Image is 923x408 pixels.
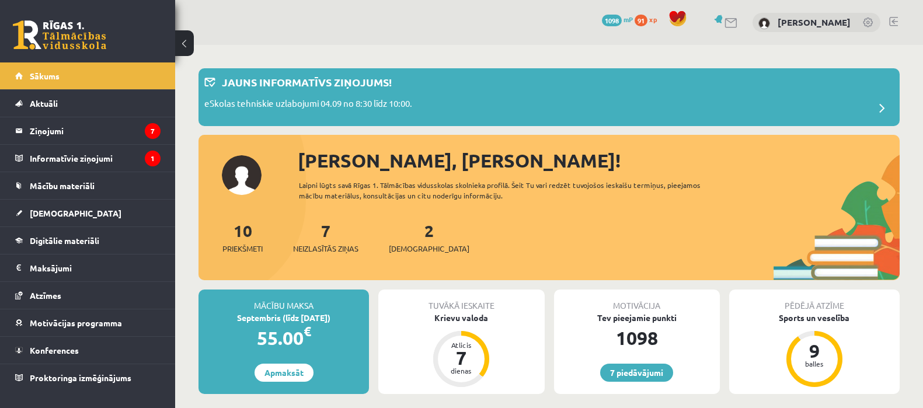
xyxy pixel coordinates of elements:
span: Neizlasītās ziņas [293,243,358,254]
a: Maksājumi [15,254,161,281]
i: 1 [145,151,161,166]
a: Digitālie materiāli [15,227,161,254]
div: 1098 [554,324,720,352]
span: xp [649,15,657,24]
a: Ziņojumi7 [15,117,161,144]
a: [PERSON_NAME] [778,16,851,28]
a: 91 xp [635,15,663,24]
div: Mācību maksa [198,290,369,312]
div: Atlicis [444,341,479,348]
a: Sports un veselība 9 balles [729,312,900,389]
span: Digitālie materiāli [30,235,99,246]
a: Sākums [15,62,161,89]
legend: Ziņojumi [30,117,161,144]
span: Aktuāli [30,98,58,109]
a: 7 piedāvājumi [600,364,673,382]
a: Motivācijas programma [15,309,161,336]
span: Mācību materiāli [30,180,95,191]
span: € [304,323,311,340]
span: Proktoringa izmēģinājums [30,372,131,383]
a: Mācību materiāli [15,172,161,199]
span: [DEMOGRAPHIC_DATA] [389,243,469,254]
div: [PERSON_NAME], [PERSON_NAME]! [298,147,900,175]
span: 91 [635,15,647,26]
div: Sports un veselība [729,312,900,324]
div: balles [797,360,832,367]
span: Konferences [30,345,79,355]
img: Annija Patrīcija Augstkalne [758,18,770,29]
a: [DEMOGRAPHIC_DATA] [15,200,161,226]
div: Tev pieejamie punkti [554,312,720,324]
span: Sākums [30,71,60,81]
div: dienas [444,367,479,374]
span: mP [624,15,633,24]
span: Atzīmes [30,290,61,301]
p: eSkolas tehniskie uzlabojumi 04.09 no 8:30 līdz 10:00. [204,97,412,113]
a: Jauns informatīvs ziņojums! eSkolas tehniskie uzlabojumi 04.09 no 8:30 līdz 10:00. [204,74,894,120]
legend: Maksājumi [30,254,161,281]
div: Motivācija [554,290,720,312]
a: Konferences [15,337,161,364]
div: Septembris (līdz [DATE]) [198,312,369,324]
span: 1098 [602,15,622,26]
a: 2[DEMOGRAPHIC_DATA] [389,220,469,254]
div: 7 [444,348,479,367]
div: 55.00 [198,324,369,352]
legend: Informatīvie ziņojumi [30,145,161,172]
a: Atzīmes [15,282,161,309]
div: 9 [797,341,832,360]
p: Jauns informatīvs ziņojums! [222,74,392,90]
a: Rīgas 1. Tālmācības vidusskola [13,20,106,50]
a: 10Priekšmeti [222,220,263,254]
div: Laipni lūgts savā Rīgas 1. Tālmācības vidusskolas skolnieka profilā. Šeit Tu vari redzēt tuvojošo... [299,180,720,201]
div: Pēdējā atzīme [729,290,900,312]
a: 7Neizlasītās ziņas [293,220,358,254]
a: Aktuāli [15,90,161,117]
a: 1098 mP [602,15,633,24]
span: [DEMOGRAPHIC_DATA] [30,208,121,218]
div: Tuvākā ieskaite [378,290,544,312]
a: Apmaksāt [255,364,314,382]
a: Krievu valoda Atlicis 7 dienas [378,312,544,389]
div: Krievu valoda [378,312,544,324]
a: Proktoringa izmēģinājums [15,364,161,391]
i: 7 [145,123,161,139]
span: Motivācijas programma [30,318,122,328]
span: Priekšmeti [222,243,263,254]
a: Informatīvie ziņojumi1 [15,145,161,172]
